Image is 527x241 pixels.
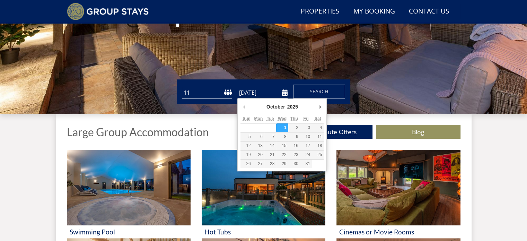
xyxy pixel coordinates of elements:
[264,141,276,150] button: 14
[276,160,288,168] button: 29
[315,116,321,121] abbr: Saturday
[317,102,324,112] button: Next Month
[312,150,324,159] button: 25
[288,125,372,139] a: Last Minute Offers
[288,141,300,150] button: 16
[300,132,312,141] button: 10
[253,150,264,159] button: 20
[240,141,252,150] button: 12
[278,116,287,121] abbr: Wednesday
[300,141,312,150] button: 17
[67,126,209,138] h1: Large Group Accommodation
[286,102,299,112] div: 2025
[376,125,460,139] a: Blog
[351,4,398,19] a: My Booking
[267,116,274,121] abbr: Tuesday
[276,123,288,132] button: 1
[293,85,345,98] button: Search
[67,150,191,225] img: 'Swimming Pool' - Large Group Accommodation Holiday Ideas
[336,150,460,225] img: 'Cinemas or Movie Rooms' - Large Group Accommodation Holiday Ideas
[202,150,325,225] img: 'Hot Tubs' - Large Group Accommodation Holiday Ideas
[264,160,276,168] button: 28
[303,116,308,121] abbr: Friday
[202,150,325,238] a: 'Hot Tubs' - Large Group Accommodation Holiday Ideas Hot Tubs
[288,150,300,159] button: 23
[238,87,288,98] input: Arrival Date
[67,3,149,20] img: Group Stays
[265,102,286,112] div: October
[253,160,264,168] button: 27
[276,150,288,159] button: 22
[298,4,342,19] a: Properties
[240,102,247,112] button: Previous Month
[288,132,300,141] button: 9
[243,116,251,121] abbr: Sunday
[240,150,252,159] button: 19
[310,88,328,95] span: Search
[240,132,252,141] button: 5
[70,228,188,235] h3: Swimming Pool
[288,123,300,132] button: 2
[264,150,276,159] button: 21
[276,141,288,150] button: 15
[339,228,457,235] h3: Cinemas or Movie Rooms
[290,116,298,121] abbr: Thursday
[240,160,252,168] button: 26
[253,132,264,141] button: 6
[253,141,264,150] button: 13
[264,132,276,141] button: 7
[300,160,312,168] button: 31
[312,132,324,141] button: 11
[406,4,452,19] a: Contact Us
[67,150,191,238] a: 'Swimming Pool' - Large Group Accommodation Holiday Ideas Swimming Pool
[336,150,460,238] a: 'Cinemas or Movie Rooms' - Large Group Accommodation Holiday Ideas Cinemas or Movie Rooms
[276,132,288,141] button: 8
[254,116,263,121] abbr: Monday
[288,160,300,168] button: 30
[300,150,312,159] button: 24
[204,228,323,235] h3: Hot Tubs
[312,123,324,132] button: 4
[300,123,312,132] button: 3
[312,141,324,150] button: 18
